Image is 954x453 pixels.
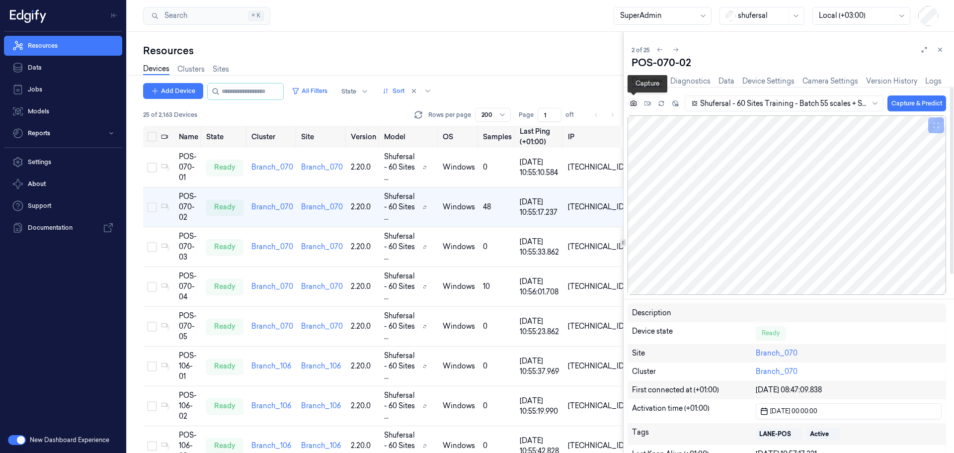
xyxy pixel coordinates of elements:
div: 2.20.0 [351,242,376,252]
a: Resources [4,36,122,56]
button: Select row [147,322,157,332]
a: Sites [213,64,229,75]
div: [DATE] 10:56:01.708 [520,276,560,297]
a: Branch_070 [251,163,293,172]
div: POS-070-05 [179,311,198,342]
div: [DATE] 10:55:33.862 [520,237,560,258]
p: windows [443,202,475,212]
a: Branch_106 [301,401,341,410]
div: 2.20.0 [351,361,376,371]
div: ready [206,160,243,176]
a: Branch_070 [301,322,343,331]
div: [TECHNICAL_ID] [568,162,626,173]
a: Branch_070 [251,242,293,251]
p: windows [443,242,475,252]
div: Cluster [632,366,756,377]
div: POS-106-01 [179,351,198,382]
div: 2.20.0 [351,441,376,451]
button: Select row [147,362,157,371]
p: windows [443,401,475,411]
th: Samples [479,126,516,148]
span: 25 of 2,163 Devices [143,110,197,119]
a: Support [4,196,122,216]
th: Cluster [247,126,297,148]
div: Tags [632,427,756,441]
th: Name [175,126,202,148]
div: 0 [483,441,512,451]
span: 2 of 25 [632,46,650,54]
a: Diagnostics [670,76,711,87]
a: Jobs [4,80,122,99]
div: First connected at (+01:00) [632,385,756,395]
div: [TECHNICAL_ID] [568,361,626,371]
button: Capture & Predict [887,95,946,111]
div: POS-070-01 [179,152,198,183]
span: Shufersal - 60 Sites ... [384,311,419,342]
div: ready [206,359,243,374]
div: 0 [483,242,512,252]
div: Resources [143,44,623,58]
button: Select row [147,242,157,252]
div: [TECHNICAL_ID] [568,441,626,451]
button: Select row [147,163,157,173]
a: Branch_070 [301,282,343,291]
a: Logs [925,76,942,87]
div: POS-070-03 [179,231,198,263]
span: Page [519,110,534,119]
a: Branch_070 [301,163,343,172]
div: 0 [483,162,512,173]
button: All Filters [288,83,331,99]
a: Data [4,58,122,78]
div: POS-070-02 [179,191,198,223]
div: POS-070-04 [179,271,198,302]
a: Branch_070 [301,202,343,211]
button: Add Device [143,83,203,99]
a: Branch_070 [251,202,293,211]
div: [DATE] 10:55:37.969 [520,356,560,377]
div: 48 [483,202,512,212]
div: ready [206,398,243,414]
div: Ready [756,326,786,340]
div: Site [632,348,756,359]
button: Toggle Navigation [106,7,122,23]
button: Select row [147,202,157,212]
th: State [202,126,247,148]
p: windows [443,441,475,451]
a: Settings [4,152,122,172]
a: Camera Settings [802,76,858,87]
span: Shufersal - 60 Sites ... [384,191,419,223]
span: Shufersal - 60 Sites ... [384,390,419,422]
a: Branch_106 [301,441,341,450]
span: Shufersal - 60 Sites ... [384,152,419,183]
span: Shufersal - 60 Sites ... [384,271,419,302]
th: Last Ping (+01:00) [516,126,564,148]
a: Branch_106 [251,401,291,410]
button: Search⌘K [143,7,270,25]
div: [TECHNICAL_ID] [568,242,626,252]
div: LANE-POS [759,430,791,439]
div: [TECHNICAL_ID] [568,401,626,411]
button: Select row [147,441,157,451]
p: windows [443,361,475,371]
button: Reports [4,123,122,143]
th: OS [439,126,479,148]
div: 2.20.0 [351,401,376,411]
div: 0 [483,321,512,332]
th: Site [297,126,347,148]
a: Branch_070 [251,322,293,331]
div: ready [206,199,243,215]
div: Device state [632,326,756,340]
a: Clusters [177,64,205,75]
nav: pagination [589,108,619,122]
div: ready [206,319,243,335]
p: Rows per page [428,110,471,119]
button: [DATE] 00:00:00 [756,403,942,419]
th: IP [564,126,630,148]
span: Shufersal - 60 Sites ... [384,351,419,382]
div: [TECHNICAL_ID] [568,321,626,332]
div: 10 [483,281,512,292]
a: Branch_070 [756,349,797,358]
p: windows [443,281,475,292]
a: Branch_070 [301,242,343,251]
p: windows [443,162,475,173]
